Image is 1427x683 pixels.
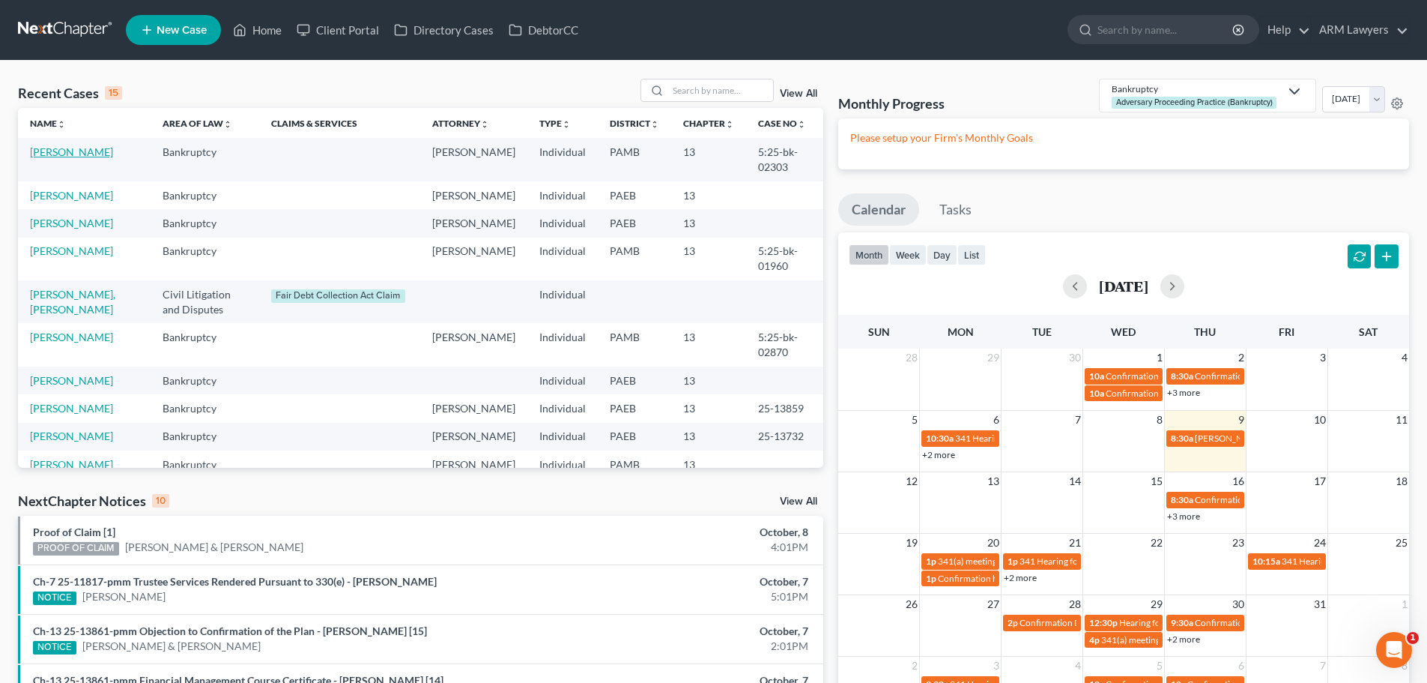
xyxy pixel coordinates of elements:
span: 24 [1312,534,1327,552]
div: 4:01PM [560,540,808,555]
td: 13 [671,181,746,209]
a: [PERSON_NAME] [30,244,113,257]
span: 1 [1155,349,1164,367]
a: [PERSON_NAME] [30,145,113,158]
span: 7 [1318,657,1327,675]
div: Adversary Proceeding Practice (Bankruptcy) [1112,97,1276,108]
h3: Monthly Progress [838,94,945,112]
span: 29 [986,349,1001,367]
span: 9 [1237,411,1246,429]
span: 1p [926,556,936,567]
iframe: Intercom live chat [1376,632,1412,668]
input: Search by name... [668,79,773,101]
td: 5:25-bk-02870 [746,323,823,366]
span: 10 [1312,411,1327,429]
a: [PERSON_NAME] [30,331,113,343]
td: [PERSON_NAME] [420,451,527,478]
td: Individual [527,280,598,323]
button: month [849,244,889,265]
td: PAMB [598,323,671,366]
a: [PERSON_NAME] [30,458,113,471]
a: Calendar [838,193,919,226]
div: 5:01PM [560,589,808,604]
div: October, 7 [560,574,808,589]
td: [PERSON_NAME] [420,181,527,209]
span: 28 [1067,595,1082,613]
input: Search by name... [1097,16,1234,43]
span: 8:30a [1171,494,1193,505]
span: 2 [910,657,919,675]
td: Bankruptcy [151,394,259,422]
span: 2p [1008,617,1018,628]
span: 30 [1067,349,1082,367]
span: 10:15a [1252,556,1280,567]
a: +2 more [922,449,955,460]
span: 1p [926,573,936,584]
td: 13 [671,367,746,394]
span: Sun [868,325,890,338]
a: [PERSON_NAME] [30,374,113,387]
span: 14 [1067,472,1082,490]
span: 22 [1149,534,1164,552]
td: 13 [671,209,746,237]
td: Bankruptcy [151,367,259,394]
a: +2 more [1167,634,1200,645]
a: Ch-13 25-13861-pmm Objection to Confirmation of the Plan - [PERSON_NAME] [15] [33,625,427,637]
span: 341 Hearing for [PERSON_NAME] [1019,556,1154,567]
span: Confirmation Hearing for [PERSON_NAME] [1106,388,1277,399]
td: Bankruptcy [151,323,259,366]
td: Individual [527,451,598,478]
a: Case Nounfold_more [758,118,806,129]
span: 1p [1008,556,1018,567]
td: PAMB [598,238,671,280]
a: View All [780,88,817,99]
span: Wed [1111,325,1136,338]
a: [PERSON_NAME] [30,217,113,229]
a: Area of Lawunfold_more [163,118,232,129]
span: Confirmation hearing for [PERSON_NAME] [938,573,1108,584]
span: Thu [1194,325,1216,338]
span: 23 [1231,534,1246,552]
a: Directory Cases [387,16,501,43]
td: 13 [671,138,746,181]
a: +2 more [1004,572,1037,583]
td: PAEB [598,209,671,237]
i: unfold_more [725,120,734,129]
div: PROOF OF CLAIM [33,542,119,556]
span: 4 [1073,657,1082,675]
td: Bankruptcy [151,181,259,209]
td: Individual [527,323,598,366]
a: Tasks [926,193,985,226]
i: unfold_more [650,120,659,129]
span: 31 [1312,595,1327,613]
span: Confirmation hearing for Rhinesca [PERSON_NAME] [1195,494,1402,505]
i: unfold_more [562,120,571,129]
div: Bankruptcy [1112,82,1279,95]
a: ARM Lawyers [1312,16,1408,43]
button: day [927,244,957,265]
a: DebtorCC [501,16,586,43]
div: October, 8 [560,525,808,540]
td: PAEB [598,423,671,451]
td: PAEB [598,367,671,394]
td: PAMB [598,451,671,478]
a: Typeunfold_more [539,118,571,129]
span: Sat [1359,325,1378,338]
td: Individual [527,367,598,394]
td: Individual [527,138,598,181]
span: 13 [986,472,1001,490]
td: Bankruptcy [151,451,259,478]
span: 26 [904,595,919,613]
span: 10:30a [926,433,954,444]
td: 5:25-bk-02303 [746,138,823,181]
span: 341 Hearing for [PERSON_NAME] [955,433,1089,444]
h2: [DATE] [1099,278,1148,294]
td: Individual [527,209,598,237]
span: 30 [1231,595,1246,613]
td: Civil Litigation and Disputes [151,280,259,323]
td: 25-13859 [746,394,823,422]
p: Please setup your Firm's Monthly Goals [850,130,1397,145]
span: 6 [1237,657,1246,675]
th: Claims & Services [259,108,420,138]
td: 13 [671,238,746,280]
